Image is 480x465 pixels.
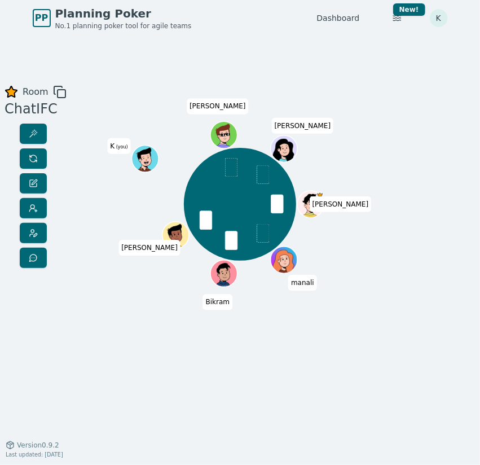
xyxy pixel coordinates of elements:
[35,11,48,25] span: PP
[133,146,158,172] button: Click to change your avatar
[317,12,360,24] a: Dashboard
[118,240,180,256] span: Click to change your name
[5,99,67,119] div: ChatIFC
[20,198,47,218] button: Participate
[288,275,317,291] span: Click to change your name
[20,173,47,194] button: Change name
[20,124,47,144] button: Reveal votes
[5,85,18,99] button: Remove as favourite
[272,118,334,134] span: Click to change your name
[17,441,59,450] span: Version 0.9.2
[33,6,192,30] a: PPPlanning PokerNo.1 planning poker tool for agile teams
[55,21,192,30] span: No.1 planning poker tool for agile teams
[6,451,63,458] span: Last updated: [DATE]
[393,3,425,16] div: New!
[187,98,249,114] span: Click to change your name
[430,9,448,27] button: K
[203,294,233,310] span: Click to change your name
[317,192,324,199] span: Vignesh is the host
[20,223,47,243] button: Change avatar
[6,441,59,450] button: Version0.9.2
[20,248,47,268] button: Send feedback
[310,196,372,212] span: Click to change your name
[107,138,130,154] span: Click to change your name
[55,6,192,21] span: Planning Poker
[115,144,128,150] span: (you)
[387,8,407,28] button: New!
[23,85,49,99] span: Room
[20,148,47,169] button: Reset votes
